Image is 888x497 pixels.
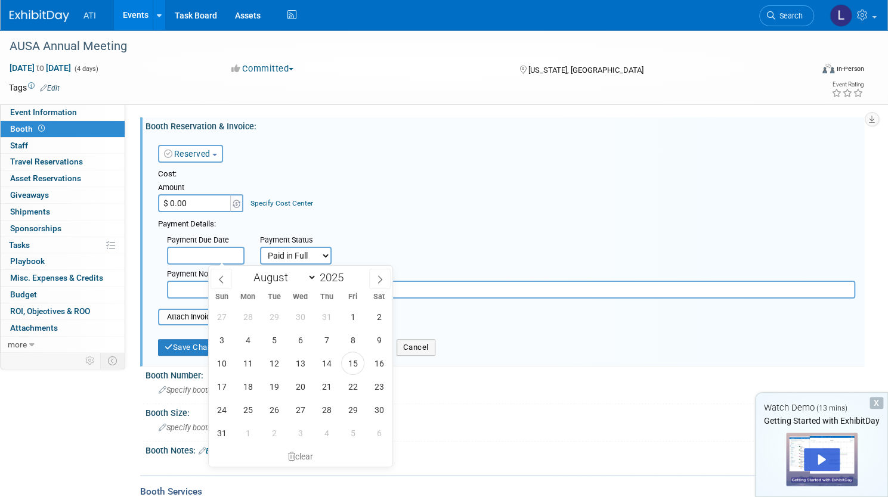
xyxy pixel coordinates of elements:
span: August 17, 2025 [210,375,233,398]
span: Search [775,11,803,20]
div: Payment Details: [158,216,855,230]
span: Event Information [10,107,77,117]
span: August 1, 2025 [341,305,364,328]
span: July 27, 2025 [210,305,233,328]
span: Wed [287,293,314,301]
span: Specify booth size [159,423,227,432]
span: Giveaways [10,190,49,200]
span: Booth not reserved yet [36,124,47,133]
select: Month [248,270,317,285]
span: August 18, 2025 [236,375,259,398]
a: Booth [1,121,125,137]
span: August 21, 2025 [315,375,338,398]
a: Playbook [1,253,125,269]
a: Shipments [1,204,125,220]
div: Dismiss [870,397,883,409]
span: August 12, 2025 [262,352,286,375]
td: Tags [9,82,60,94]
span: Thu [314,293,340,301]
a: Event Information [1,104,125,120]
div: Event Rating [831,82,864,88]
a: ROI, Objectives & ROO [1,303,125,319]
span: August 26, 2025 [262,398,286,421]
div: Payment Due Date [167,235,242,247]
span: (4 days) [73,65,98,73]
span: August 20, 2025 [289,375,312,398]
span: August 23, 2025 [367,375,391,398]
img: Format-Inperson.png [822,64,834,73]
a: Sponsorships [1,220,125,237]
div: Cost: [158,169,855,180]
a: Specify Cost Center [250,199,313,207]
span: Playbook [10,256,45,266]
span: August 30, 2025 [367,398,391,421]
span: September 2, 2025 [262,421,286,445]
div: Booth Reservation & Invoice: [146,117,864,132]
div: Watch Demo [756,402,887,414]
span: August 19, 2025 [262,375,286,398]
span: September 4, 2025 [315,421,338,445]
div: Amount [158,182,245,194]
div: Booth Size: [146,404,864,419]
button: Committed [227,63,298,75]
span: (13 mins) [816,404,847,412]
div: AUSA Annual Meeting [5,36,791,57]
span: Fri [340,293,366,301]
span: Booth [10,124,47,133]
span: July 30, 2025 [289,305,312,328]
span: Misc. Expenses & Credits [10,273,103,282]
span: Mon [235,293,261,301]
span: Travel Reservations [10,157,83,166]
span: August 13, 2025 [289,352,312,375]
span: August 8, 2025 [341,328,364,352]
div: In-Person [836,64,864,73]
span: August 16, 2025 [367,352,391,375]
button: Cancel [397,339,435,356]
span: Attachments [10,323,58,333]
a: Attachments [1,320,125,336]
div: Getting Started with ExhibitDay [756,415,887,427]
a: more [1,337,125,353]
div: Booth Notes: [146,442,864,457]
img: Laura Woginrich [830,4,852,27]
span: August 31, 2025 [210,421,233,445]
span: August 5, 2025 [262,328,286,352]
button: Reserved [158,145,223,163]
span: September 1, 2025 [236,421,259,445]
div: Event Format [737,62,864,80]
a: Edit [40,84,60,92]
span: August 3, 2025 [210,328,233,352]
a: Search [759,5,814,26]
span: September 3, 2025 [289,421,312,445]
span: Asset Reservations [10,173,81,183]
span: Sponsorships [10,223,61,233]
span: August 25, 2025 [236,398,259,421]
span: Sun [209,293,235,301]
a: Giveaways [1,187,125,203]
a: Reserved [164,149,211,159]
td: Toggle Event Tabs [101,353,125,368]
span: Specify booth number [159,386,239,395]
a: Misc. Expenses & Credits [1,270,125,286]
div: clear [209,446,392,467]
span: July 28, 2025 [236,305,259,328]
div: Booth Number: [146,366,864,381]
span: Tasks [9,240,30,250]
a: Travel Reservations [1,154,125,170]
span: [DATE] [DATE] [9,63,72,73]
span: August 28, 2025 [315,398,338,421]
span: September 6, 2025 [367,421,391,445]
span: Shipments [10,207,50,216]
span: August 14, 2025 [315,352,338,375]
a: Tasks [1,237,125,253]
span: ROI, Objectives & ROO [10,306,90,316]
span: Sat [366,293,392,301]
span: more [8,340,27,349]
span: August 24, 2025 [210,398,233,421]
span: July 29, 2025 [262,305,286,328]
span: September 5, 2025 [341,421,364,445]
a: Staff [1,138,125,154]
span: August 4, 2025 [236,328,259,352]
span: Tue [261,293,287,301]
span: August 27, 2025 [289,398,312,421]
